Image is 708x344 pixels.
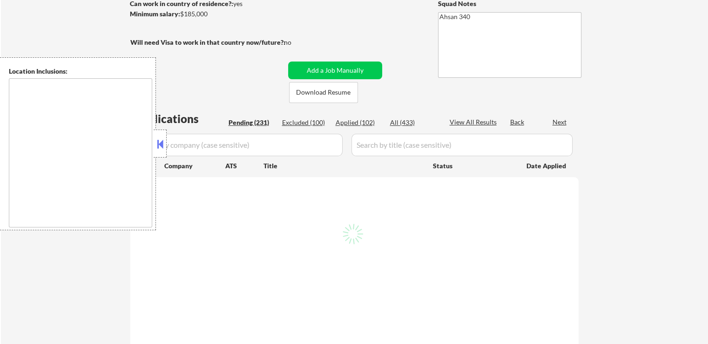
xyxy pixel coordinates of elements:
[164,161,225,171] div: Company
[263,161,424,171] div: Title
[133,113,225,124] div: Applications
[351,134,573,156] input: Search by title (case sensitive)
[526,161,567,171] div: Date Applied
[433,157,513,174] div: Status
[9,67,152,76] div: Location Inclusions:
[390,118,437,127] div: All (433)
[133,134,343,156] input: Search by company (case sensitive)
[229,118,275,127] div: Pending (231)
[225,161,263,171] div: ATS
[130,10,180,18] strong: Minimum salary:
[336,118,382,127] div: Applied (102)
[289,82,358,103] button: Download Resume
[130,38,285,46] strong: Will need Visa to work in that country now/future?:
[284,38,310,47] div: no
[288,62,382,79] button: Add a Job Manually
[130,9,285,19] div: $185,000
[510,117,525,127] div: Back
[450,117,499,127] div: View All Results
[553,117,567,127] div: Next
[282,118,329,127] div: Excluded (100)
